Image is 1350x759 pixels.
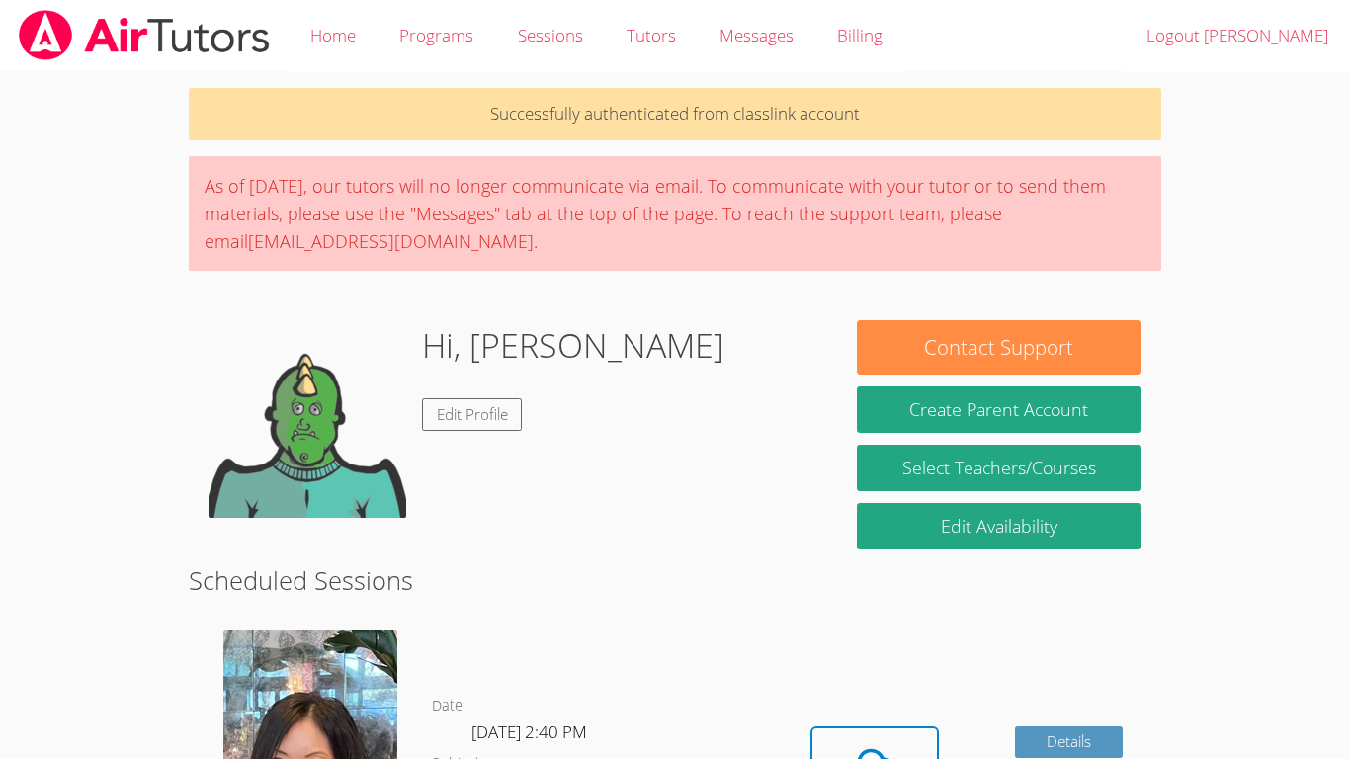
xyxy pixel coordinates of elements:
a: Details [1015,726,1124,759]
a: Select Teachers/Courses [857,445,1141,491]
p: Successfully authenticated from classlink account [189,88,1161,140]
h2: Scheduled Sessions [189,561,1161,599]
div: As of [DATE], our tutors will no longer communicate via email. To communicate with your tutor or ... [189,156,1161,271]
a: Edit Availability [857,503,1141,549]
h1: Hi, [PERSON_NAME] [422,320,724,371]
img: airtutors_banner-c4298cdbf04f3fff15de1276eac7730deb9818008684d7c2e4769d2f7ddbe033.png [17,10,272,60]
button: Contact Support [857,320,1141,375]
span: [DATE] 2:40 PM [471,720,587,743]
img: default.png [209,320,406,518]
span: Messages [719,24,794,46]
dt: Date [432,694,463,718]
button: Create Parent Account [857,386,1141,433]
a: Edit Profile [422,398,523,431]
